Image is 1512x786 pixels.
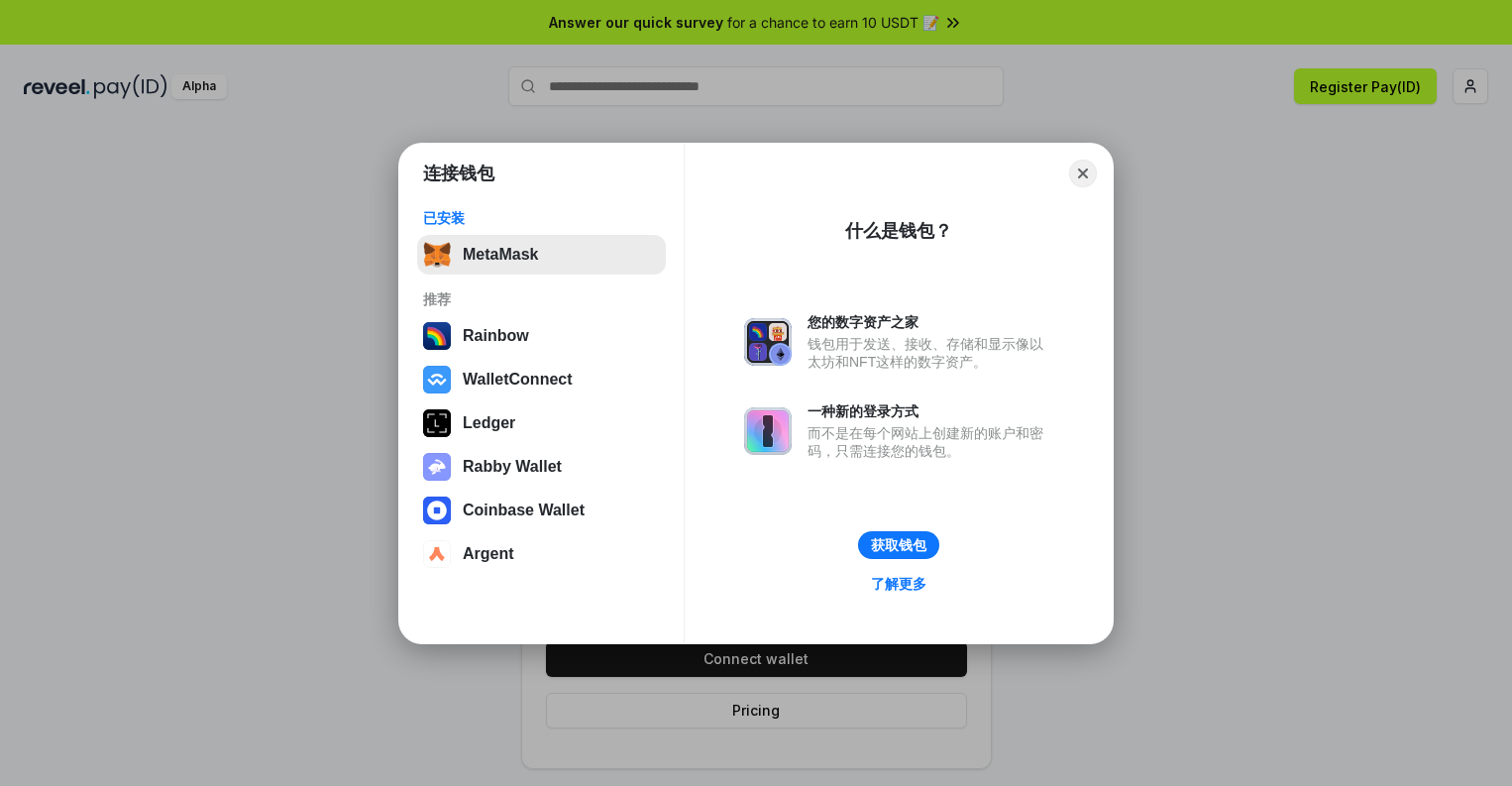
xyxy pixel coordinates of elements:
div: 获取钱包 [871,536,926,554]
div: 推荐 [423,290,660,308]
div: 钱包用于发送、接收、存储和显示像以太坊和NFT这样的数字资产。 [808,335,1053,371]
button: 获取钱包 [858,531,939,559]
div: 而不是在每个网站上创建新的账户和密码，只需连接您的钱包。 [808,424,1053,460]
button: Coinbase Wallet [417,491,666,530]
div: Ledger [463,414,515,432]
button: WalletConnect [417,360,666,399]
img: svg+xml,%3Csvg%20width%3D%2228%22%20height%3D%2228%22%20viewBox%3D%220%200%2028%2028%22%20fill%3D... [423,497,451,524]
button: Close [1069,160,1097,187]
h1: 连接钱包 [423,162,494,185]
button: Rabby Wallet [417,447,666,487]
button: Ledger [417,403,666,443]
a: 了解更多 [859,571,938,597]
div: 一种新的登录方式 [808,402,1053,420]
div: WalletConnect [463,371,573,389]
div: Coinbase Wallet [463,502,585,519]
img: svg+xml,%3Csvg%20fill%3D%22none%22%20height%3D%2233%22%20viewBox%3D%220%200%2035%2033%22%20width%... [423,241,451,269]
div: Rabby Wallet [463,458,562,476]
div: 您的数字资产之家 [808,313,1053,331]
img: svg+xml,%3Csvg%20xmlns%3D%22http%3A%2F%2Fwww.w3.org%2F2000%2Fsvg%22%20fill%3D%22none%22%20viewBox... [744,318,792,366]
img: svg+xml,%3Csvg%20xmlns%3D%22http%3A%2F%2Fwww.w3.org%2F2000%2Fsvg%22%20width%3D%2228%22%20height%3... [423,409,451,437]
div: Rainbow [463,327,529,345]
div: 什么是钱包？ [845,219,952,243]
div: 了解更多 [871,575,926,593]
img: svg+xml,%3Csvg%20width%3D%2228%22%20height%3D%2228%22%20viewBox%3D%220%200%2028%2028%22%20fill%3D... [423,366,451,393]
div: MetaMask [463,246,538,264]
img: svg+xml,%3Csvg%20xmlns%3D%22http%3A%2F%2Fwww.w3.org%2F2000%2Fsvg%22%20fill%3D%22none%22%20viewBox... [744,407,792,455]
button: MetaMask [417,235,666,275]
button: Rainbow [417,316,666,356]
img: svg+xml,%3Csvg%20xmlns%3D%22http%3A%2F%2Fwww.w3.org%2F2000%2Fsvg%22%20fill%3D%22none%22%20viewBox... [423,453,451,481]
div: Argent [463,545,514,563]
img: svg+xml,%3Csvg%20width%3D%22120%22%20height%3D%22120%22%20viewBox%3D%220%200%20120%20120%22%20fil... [423,322,451,350]
div: 已安装 [423,209,660,227]
button: Argent [417,534,666,574]
img: svg+xml,%3Csvg%20width%3D%2228%22%20height%3D%2228%22%20viewBox%3D%220%200%2028%2028%22%20fill%3D... [423,540,451,568]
